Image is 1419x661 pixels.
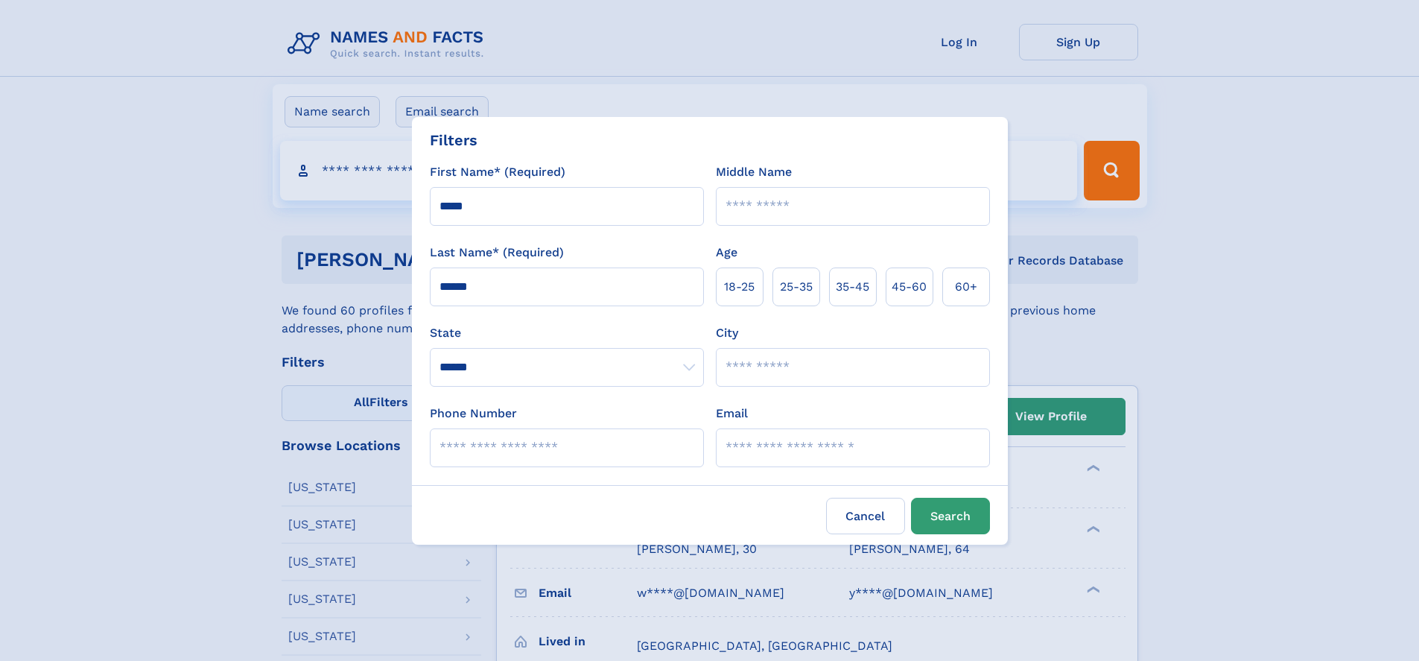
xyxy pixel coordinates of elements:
[911,498,990,534] button: Search
[836,278,869,296] span: 35‑45
[955,278,977,296] span: 60+
[430,244,564,262] label: Last Name* (Required)
[716,244,737,262] label: Age
[430,324,704,342] label: State
[724,278,755,296] span: 18‑25
[716,163,792,181] label: Middle Name
[892,278,927,296] span: 45‑60
[780,278,813,296] span: 25‑35
[826,498,905,534] label: Cancel
[716,405,748,423] label: Email
[430,405,517,423] label: Phone Number
[430,163,565,181] label: First Name* (Required)
[716,324,738,342] label: City
[430,129,477,151] div: Filters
